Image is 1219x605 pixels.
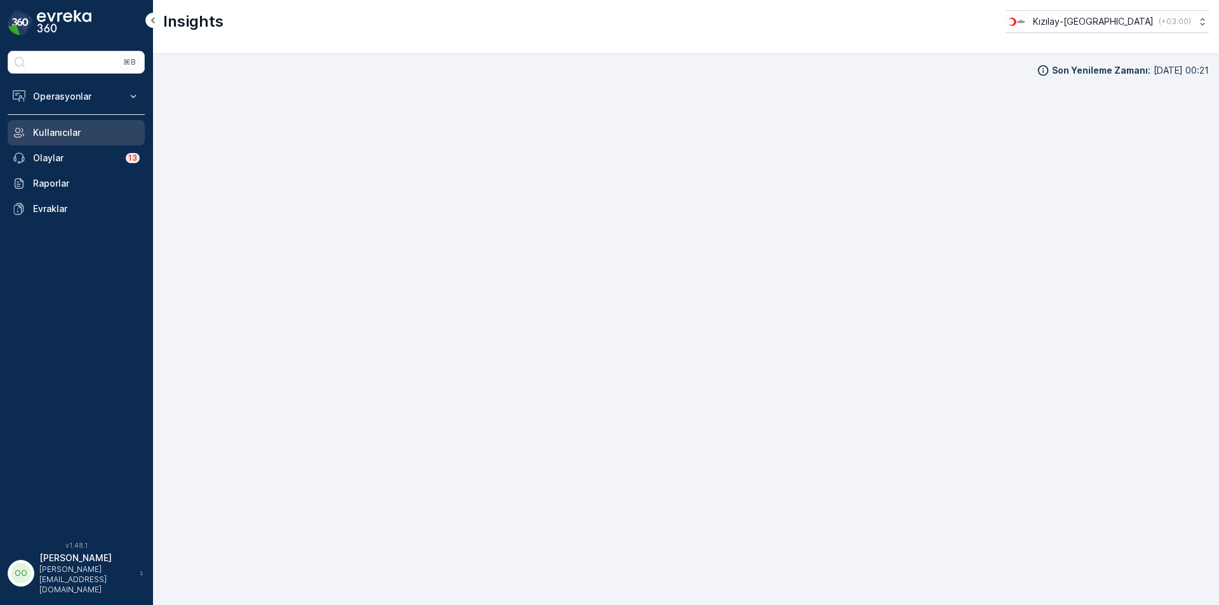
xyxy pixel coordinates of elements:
img: logo_dark-DEwI_e13.png [37,10,91,36]
p: Insights [163,11,223,32]
p: [PERSON_NAME][EMAIL_ADDRESS][DOMAIN_NAME] [39,564,133,595]
p: ⌘B [123,57,136,67]
p: 13 [128,153,137,163]
p: Kızılay-[GEOGRAPHIC_DATA] [1033,15,1154,28]
p: [DATE] 00:21 [1154,64,1209,77]
p: Raporlar [33,177,140,190]
button: Operasyonlar [8,84,145,109]
img: k%C4%B1z%C4%B1lay.png [1006,15,1028,29]
a: Kullanıcılar [8,120,145,145]
button: Kızılay-[GEOGRAPHIC_DATA](+03:00) [1006,10,1209,33]
div: OO [11,563,31,583]
button: OO[PERSON_NAME][PERSON_NAME][EMAIL_ADDRESS][DOMAIN_NAME] [8,552,145,595]
p: Olaylar [33,152,118,164]
p: ( +03:00 ) [1159,17,1191,27]
span: v 1.48.1 [8,542,145,549]
p: Operasyonlar [33,90,119,103]
p: Son Yenileme Zamanı : [1052,64,1150,77]
p: [PERSON_NAME] [39,552,133,564]
a: Olaylar13 [8,145,145,171]
img: logo [8,10,33,36]
p: Evraklar [33,203,140,215]
a: Raporlar [8,171,145,196]
a: Evraklar [8,196,145,222]
p: Kullanıcılar [33,126,140,139]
